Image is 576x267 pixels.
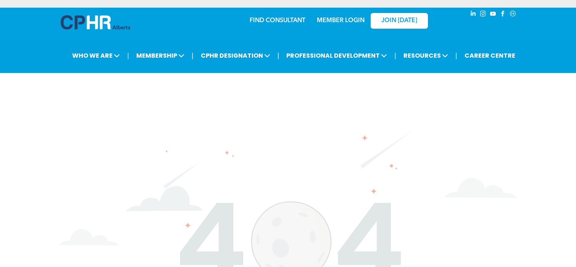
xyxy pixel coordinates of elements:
img: A blue and white logo for cp alberta [61,15,130,29]
a: instagram [479,10,487,20]
li: | [127,48,129,63]
span: RESOURCES [401,49,450,63]
a: linkedin [469,10,478,20]
a: facebook [499,10,507,20]
a: Social network [509,10,517,20]
li: | [278,48,279,63]
span: MEMBERSHIP [134,49,187,63]
a: FIND CONSULTANT [250,18,305,24]
span: WHO WE ARE [70,49,122,63]
a: MEMBER LOGIN [317,18,365,24]
a: youtube [489,10,497,20]
span: CPHR DESIGNATION [198,49,273,63]
span: PROFESSIONAL DEVELOPMENT [284,49,389,63]
li: | [455,48,457,63]
span: JOIN [DATE] [381,17,417,24]
li: | [192,48,194,63]
a: JOIN [DATE] [371,13,428,29]
li: | [394,48,396,63]
a: CAREER CENTRE [462,49,518,63]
